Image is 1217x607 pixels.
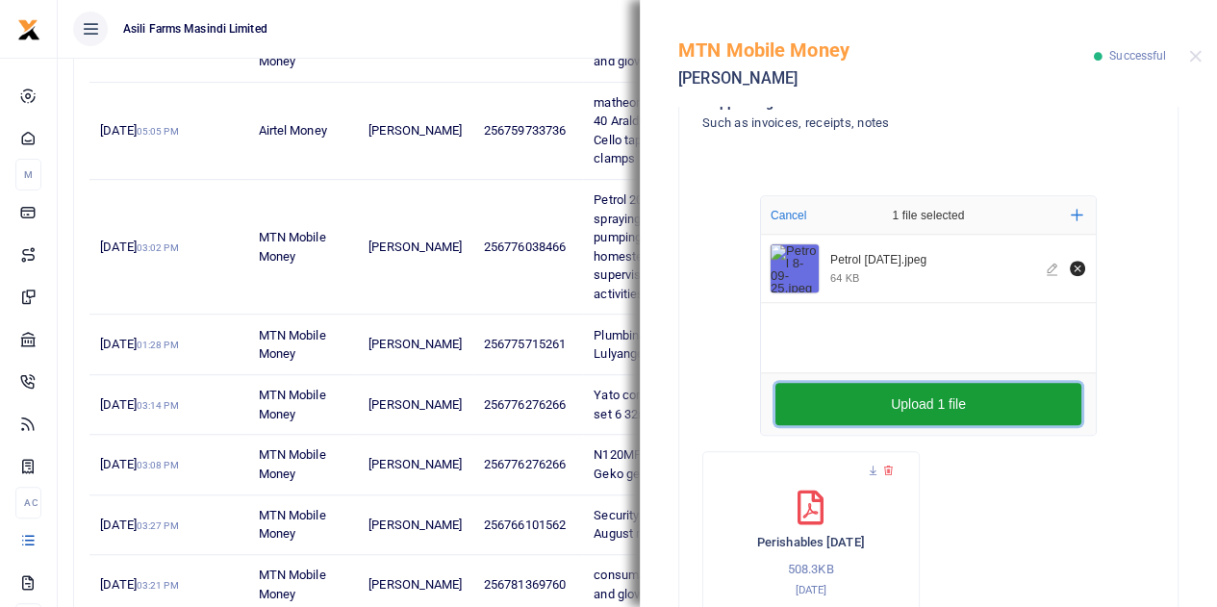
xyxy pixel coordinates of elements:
span: [DATE] [100,397,178,412]
button: Cancel [765,203,812,228]
li: Ac [15,487,41,518]
small: 03:27 PM [137,520,179,531]
button: Close [1189,50,1202,63]
span: MTN Mobile Money [259,328,326,362]
span: MTN Mobile Money [259,568,326,601]
span: [PERSON_NAME] [368,457,462,471]
span: Airtel Money [259,123,327,138]
h4: Such as invoices, receipts, notes [702,113,1077,134]
h5: MTN Mobile Money [678,38,1094,62]
span: [PERSON_NAME] [368,518,462,532]
span: [DATE] [100,577,178,592]
span: 256781369760 [484,577,566,592]
span: [DATE] [100,337,178,351]
span: Yato combination spanner set 6 32mm 25pcs [594,388,738,421]
div: Petrol 8-09-25.jpeg [830,253,1035,268]
span: N120MF L Power last for Geko generator [594,447,730,481]
span: MTN Mobile Money [259,230,326,264]
span: Petrol 200L for one week for spraying transportation pumping water for homesteads field visits an... [594,192,750,301]
div: 1 file selected [847,196,1010,235]
button: Edit file Petrol 8-09-25.jpeg [1043,258,1064,279]
small: 01:28 PM [137,340,179,350]
span: MTN Mobile Money [259,447,326,481]
button: Add more files [1063,201,1091,229]
h5: [PERSON_NAME] [678,69,1094,89]
li: M [15,159,41,190]
small: 03:14 PM [137,400,179,411]
span: Plumbing materials for Lulyango water tank base [594,328,735,362]
img: Petrol 8-09-25.jpeg [771,244,819,292]
span: 256759733736 [484,123,566,138]
div: File Uploader [760,195,1097,436]
span: 256776038466 [484,240,566,254]
button: Remove file [1067,258,1088,279]
span: [DATE] [100,457,178,471]
small: 03:21 PM [137,580,179,591]
small: 05:05 PM [137,126,179,137]
span: consumables face masks and gloves [594,568,738,601]
span: [PERSON_NAME] [368,397,462,412]
small: 03:02 PM [137,242,179,253]
span: 256766101562 [484,518,566,532]
div: 64 KB [830,271,859,285]
span: Successful [1109,49,1166,63]
span: MTN Mobile Money [259,388,326,421]
span: 256776276266 [484,397,566,412]
span: [DATE] [100,518,178,532]
span: MTN Mobile Money [259,508,326,542]
small: 03:08 PM [137,460,179,470]
button: Upload 1 file [775,383,1081,425]
p: 508.3KB [723,560,900,580]
span: [DATE] [100,123,178,138]
span: 256775715261 [484,337,566,351]
span: [DATE] [100,240,178,254]
span: [PERSON_NAME] [368,577,462,592]
h6: Perishables [DATE] [723,535,900,550]
img: logo-small [17,18,40,41]
span: 256776276266 [484,457,566,471]
span: Security facilitation for August month 2025 [594,508,720,542]
span: Asili Farms Masindi Limited [115,20,275,38]
a: logo-small logo-large logo-large [17,21,40,36]
span: [PERSON_NAME] [368,240,462,254]
span: [PERSON_NAME] [368,337,462,351]
small: [DATE] [795,583,826,596]
span: [PERSON_NAME] [368,123,462,138]
span: matheon consumables WD 40 Araldite Silicon superglue Cello tape Zip tiles and clamps [594,95,750,166]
